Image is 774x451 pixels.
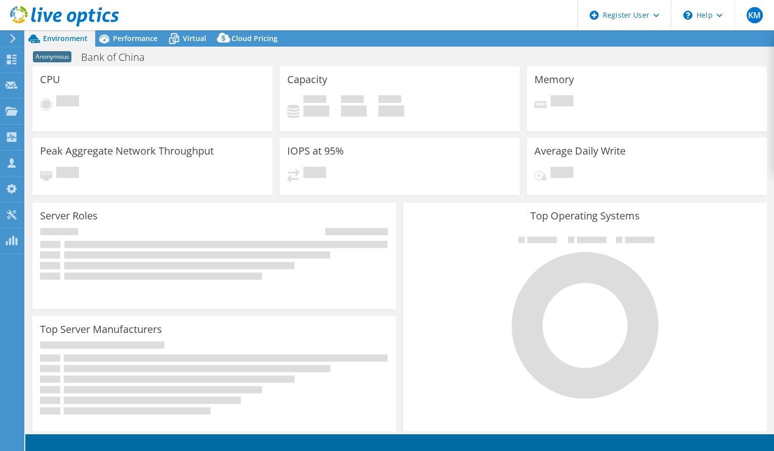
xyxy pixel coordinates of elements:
span: Virtual [183,33,206,43]
span: Performance [113,33,158,43]
h1: Bank of China [76,52,161,63]
h3: Top Operating Systems [411,210,759,221]
h3: Peak Aggregate Network Throughput [40,145,214,157]
span: Pending [56,95,79,109]
span: Cloud Pricing [231,33,278,43]
h3: IOPS at 95% [287,145,344,157]
span: Environment [43,33,88,43]
span: Total [378,95,401,105]
span: Pending [56,167,79,180]
h3: Capacity [287,74,327,85]
span: Free [341,95,364,105]
span: KM [747,7,763,23]
span: Anonymous [33,51,71,62]
svg: \n [683,11,692,20]
span: Used [303,95,326,105]
h3: CPU [40,74,60,85]
span: Pending [551,167,573,180]
h4: 0 GiB [378,105,404,117]
h4: 0 GiB [341,105,367,117]
span: Pending [551,95,573,109]
h3: Server Roles [40,210,98,221]
h4: 0 GiB [303,105,329,117]
span: Pending [303,167,326,180]
h3: Top Server Manufacturers [40,324,162,335]
h3: Memory [534,74,574,85]
h3: Average Daily Write [534,145,626,157]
